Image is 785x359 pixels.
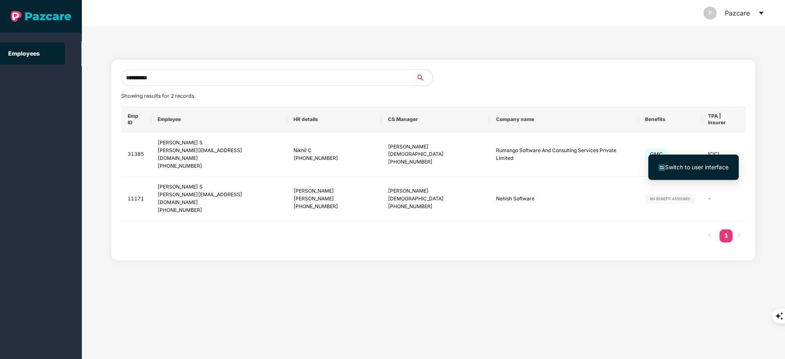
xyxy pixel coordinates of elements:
th: Benefits [638,106,702,132]
div: [PERSON_NAME][EMAIL_ADDRESS][DOMAIN_NAME] [158,191,281,206]
button: left [703,229,716,242]
td: Nehish Software [489,177,638,221]
button: right [733,229,746,242]
th: Company name [489,106,638,132]
button: search [416,70,433,86]
th: CS Manager [381,106,489,132]
img: svg+xml;base64,PHN2ZyB4bWxucz0iaHR0cDovL3d3dy53My5vcmcvMjAwMC9zdmciIHdpZHRoPSIxMjIiIGhlaWdodD0iMj... [645,194,695,204]
span: P [708,7,712,20]
div: [PERSON_NAME] S [158,183,281,191]
div: [PHONE_NUMBER] [158,162,281,170]
div: [PERSON_NAME] S [158,139,281,147]
span: Showing results for 2 records. [121,93,196,99]
li: 1 [720,229,733,242]
img: svg+xml;base64,PHN2ZyB4bWxucz0iaHR0cDovL3d3dy53My5vcmcvMjAwMC9zdmciIHdpZHRoPSIxNiIgaGVpZ2h0PSIxNi... [659,164,665,171]
span: Switch to user interface [665,164,729,171]
div: [PERSON_NAME] [PERSON_NAME] [293,187,375,203]
div: [PERSON_NAME][EMAIL_ADDRESS][DOMAIN_NAME] [158,147,281,162]
div: [PERSON_NAME][DEMOGRAPHIC_DATA] [388,143,483,159]
th: HR details [287,106,381,132]
span: left [707,233,712,238]
th: Employee [151,106,287,132]
div: Nikhil C [293,147,375,155]
div: [PHONE_NUMBER] [293,155,375,162]
td: 11171 [121,177,151,221]
span: right [737,233,742,238]
td: Rumango Software And Consulting Services Private Limited [489,132,638,177]
th: Emp ID [121,106,151,132]
div: [PERSON_NAME][DEMOGRAPHIC_DATA] [388,187,483,203]
div: [PHONE_NUMBER] [158,206,281,214]
span: caret-down [758,10,765,16]
div: - [708,195,740,203]
td: 31385 [121,132,151,177]
a: Employees [8,50,40,57]
div: [PHONE_NUMBER] [388,203,483,211]
th: TPA | Insurer [702,106,746,132]
li: Previous Page [703,229,716,242]
a: 1 [720,229,733,242]
div: [PHONE_NUMBER] [293,203,375,211]
li: Next Page [733,229,746,242]
div: [PHONE_NUMBER] [388,158,483,166]
span: search [416,74,433,81]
